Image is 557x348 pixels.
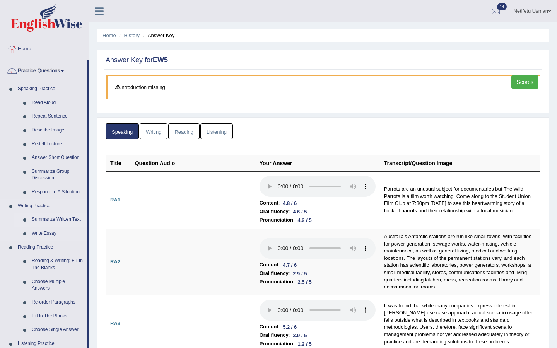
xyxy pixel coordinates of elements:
[28,123,87,137] a: Describe Image
[260,339,293,348] b: Pronunciation
[28,185,87,199] a: Respond To A Situation
[380,155,540,171] th: Transcript/Question Image
[0,38,89,58] a: Home
[14,82,87,96] a: Speaking Practice
[106,56,540,64] h2: Answer Key for
[28,151,87,165] a: Answer Short Question
[28,309,87,323] a: Fill In The Blanks
[28,213,87,227] a: Summarize Written Text
[380,171,540,229] td: Parrots are an unusual subject for documentaries but The Wild Parrots is a film worth watching. C...
[200,123,233,139] a: Listening
[511,75,538,89] a: Scores
[280,199,300,207] div: 4.8 / 6
[260,322,278,331] b: Content
[260,331,376,339] li: :
[28,275,87,295] a: Choose Multiple Answers
[260,269,289,278] b: Oral fluency
[260,339,376,348] li: :
[260,261,278,269] b: Content
[280,261,300,269] div: 4.7 / 6
[280,323,300,331] div: 5.2 / 6
[260,207,289,216] b: Oral fluency
[106,123,139,139] a: Speaking
[28,165,87,185] a: Summarize Group Discussion
[260,261,376,269] li: :
[103,32,116,38] a: Home
[295,278,315,286] div: 2.5 / 5
[260,207,376,216] li: :
[110,321,120,326] b: RA3
[28,323,87,337] a: Choose Single Answer
[260,216,293,224] b: Pronunciation
[106,75,540,99] blockquote: Introduction missing
[290,270,310,278] div: 2.9 / 5
[106,155,131,171] th: Title
[14,241,87,254] a: Reading Practice
[110,259,120,264] b: RA2
[110,197,120,203] b: RA1
[28,254,87,275] a: Reading & Writing: Fill In The Blanks
[497,3,507,10] span: 14
[260,278,293,286] b: Pronunciation
[290,208,310,216] div: 4.6 / 5
[14,199,87,213] a: Writing Practice
[260,199,278,207] b: Content
[260,331,289,339] b: Oral fluency
[28,137,87,151] a: Re-tell Lecture
[28,295,87,309] a: Re-order Paragraphs
[255,155,380,171] th: Your Answer
[260,269,376,278] li: :
[295,340,315,348] div: 1.2 / 5
[380,229,540,295] td: Australia's Antarctic stations are run like small towns, with facilities for power generation, se...
[28,109,87,123] a: Repeat Sentence
[260,278,376,286] li: :
[28,96,87,110] a: Read Aloud
[141,32,175,39] li: Answer Key
[0,60,87,80] a: Practice Questions
[131,155,255,171] th: Question Audio
[260,199,376,207] li: :
[153,56,168,64] strong: EW5
[290,331,310,339] div: 3.9 / 5
[260,216,376,224] li: :
[295,216,315,224] div: 4.2 / 5
[28,227,87,241] a: Write Essay
[140,123,167,139] a: Writing
[168,123,199,139] a: Reading
[260,322,376,331] li: :
[124,32,140,38] a: History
